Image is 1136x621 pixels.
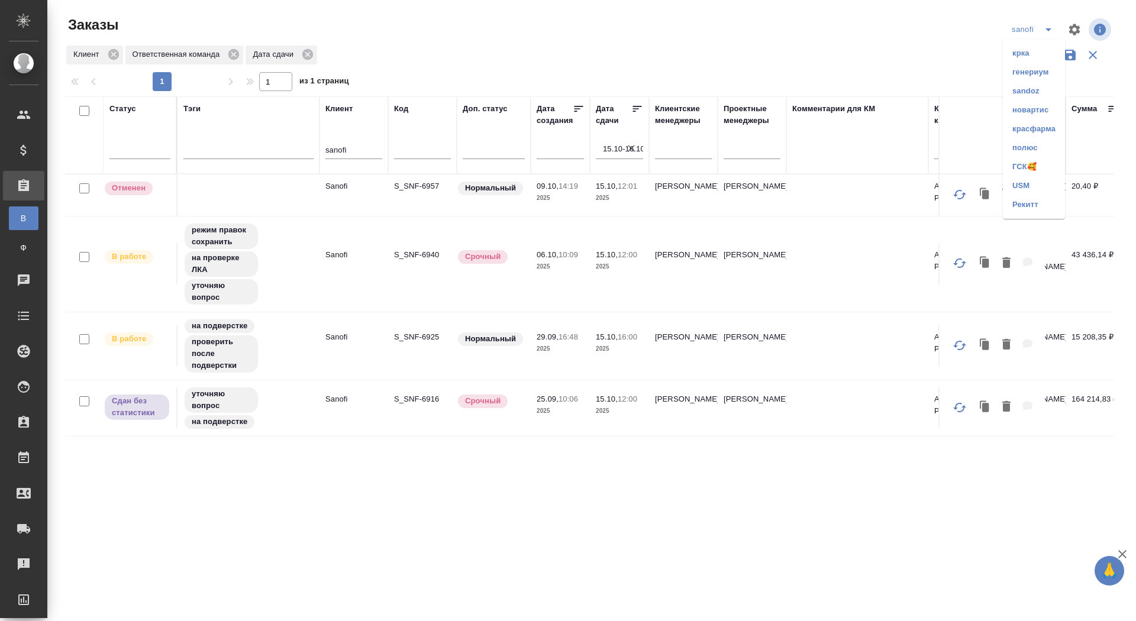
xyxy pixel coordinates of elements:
li: красфарма [1003,119,1065,138]
div: на подверстке, проверить после подверстки [183,318,314,374]
td: [PERSON_NAME] [718,174,786,216]
p: S_SNF-6957 [394,180,451,192]
td: [PERSON_NAME] [718,325,786,367]
p: 10:06 [559,394,578,403]
div: Сумма [1072,103,1097,115]
span: из 1 страниц [299,74,349,91]
p: 2025 [537,261,584,273]
p: АО "Санофи Россия" [934,393,991,417]
td: [PERSON_NAME] [649,174,718,216]
td: [PERSON_NAME] [718,387,786,429]
td: [PERSON_NAME] [718,243,786,284]
div: уточняю вопрос, на подверстке [183,386,314,430]
button: Клонировать [974,395,996,419]
div: Статус по умолчанию для стандартных заказов [457,180,525,196]
p: АО "Санофи Россия" [934,249,991,273]
div: split button [1009,20,1060,39]
button: Сохранить фильтры [1059,44,1082,66]
div: Клиент [325,103,353,115]
p: 2025 [596,405,643,417]
p: 12:01 [618,182,637,190]
div: Дата сдачи [246,46,317,64]
p: Нормальный [465,333,516,345]
p: Ответственная команда [133,48,224,60]
span: 🙏 [1099,558,1119,583]
td: [PERSON_NAME] [649,243,718,284]
div: режим правок сохранить, на проверке ЛКА, уточняю вопрос [183,222,314,306]
p: 16:48 [559,332,578,341]
p: 12:00 [618,394,637,403]
li: Рекитт [1003,195,1065,214]
div: Ответственная команда [125,46,244,64]
p: 15.10, [596,250,618,259]
div: Код [394,103,408,115]
p: Sanofi [325,331,382,343]
div: Выставляет КМ после отмены со стороны клиента. Если уже после запуска – КМ пишет ПМу про отмену, ... [104,180,170,196]
p: 14:19 [559,182,578,190]
button: Обновить [945,180,974,209]
span: Заказы [65,15,118,34]
p: на проверке ЛКА [192,252,251,276]
p: 15.10, [596,182,618,190]
p: уточняю вопрос [192,388,251,412]
button: Обновить [945,331,974,360]
div: Выставляется автоматически, если на указанный объем услуг необходимо больше времени в стандартном... [457,393,525,409]
p: Sanofi [325,180,382,192]
p: Sanofi [325,249,382,261]
li: полюс [1003,138,1065,157]
li: sandoz [1003,82,1065,101]
li: новартис [1003,101,1065,119]
button: 🙏 [1095,556,1124,586]
p: В работе [112,333,146,345]
button: Обновить [945,393,974,422]
button: Клонировать [974,251,996,276]
div: Клиентские менеджеры [655,103,712,127]
p: 29.09, [537,332,559,341]
div: Статус [109,103,136,115]
div: Контрагент клиента [934,103,991,127]
p: уточняю вопрос [192,280,251,303]
p: S_SNF-6916 [394,393,451,405]
p: 15.10, [596,332,618,341]
p: 06.10, [537,250,559,259]
p: 2025 [537,192,584,204]
p: АО "Санофи Россия" [934,331,991,355]
div: Дата сдачи [596,103,631,127]
li: ГСК🥰 [1003,157,1065,176]
button: Клонировать [974,182,996,206]
button: Удалить [996,395,1016,419]
button: Удалить [996,182,1016,206]
p: проверить после подверстки [192,336,251,371]
button: Обновить [945,249,974,277]
div: Дата создания [537,103,573,127]
td: [PERSON_NAME] [649,387,718,429]
button: Клонировать [974,333,996,357]
div: Статус по умолчанию для стандартных заказов [457,331,525,347]
p: 09.10, [537,182,559,190]
li: генериум [1003,63,1065,82]
p: 2025 [537,405,584,417]
p: Нормальный [465,182,516,194]
p: Сдан без статистики [112,395,162,419]
span: Ф [15,242,33,254]
div: Тэги [183,103,201,115]
p: 12:00 [618,250,637,259]
p: 25.09, [537,394,559,403]
li: крка [1003,44,1065,63]
p: Срочный [465,251,501,263]
td: 164 214,83 ₽ [1066,387,1125,429]
p: Отменен [112,182,146,194]
p: АО "Санофи Россия" [934,180,991,204]
span: В [15,212,33,224]
p: Срочный [465,395,501,407]
p: 2025 [537,343,584,355]
td: 15 208,35 ₽ [1066,325,1125,367]
p: 2025 [596,343,643,355]
li: USM [1003,176,1065,195]
p: Клиент [73,48,104,60]
td: 20,40 ₽ [1066,174,1125,216]
div: Проектные менеджеры [724,103,780,127]
p: S_SNF-6925 [394,331,451,343]
p: 10:09 [559,250,578,259]
p: В работе [112,251,146,263]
